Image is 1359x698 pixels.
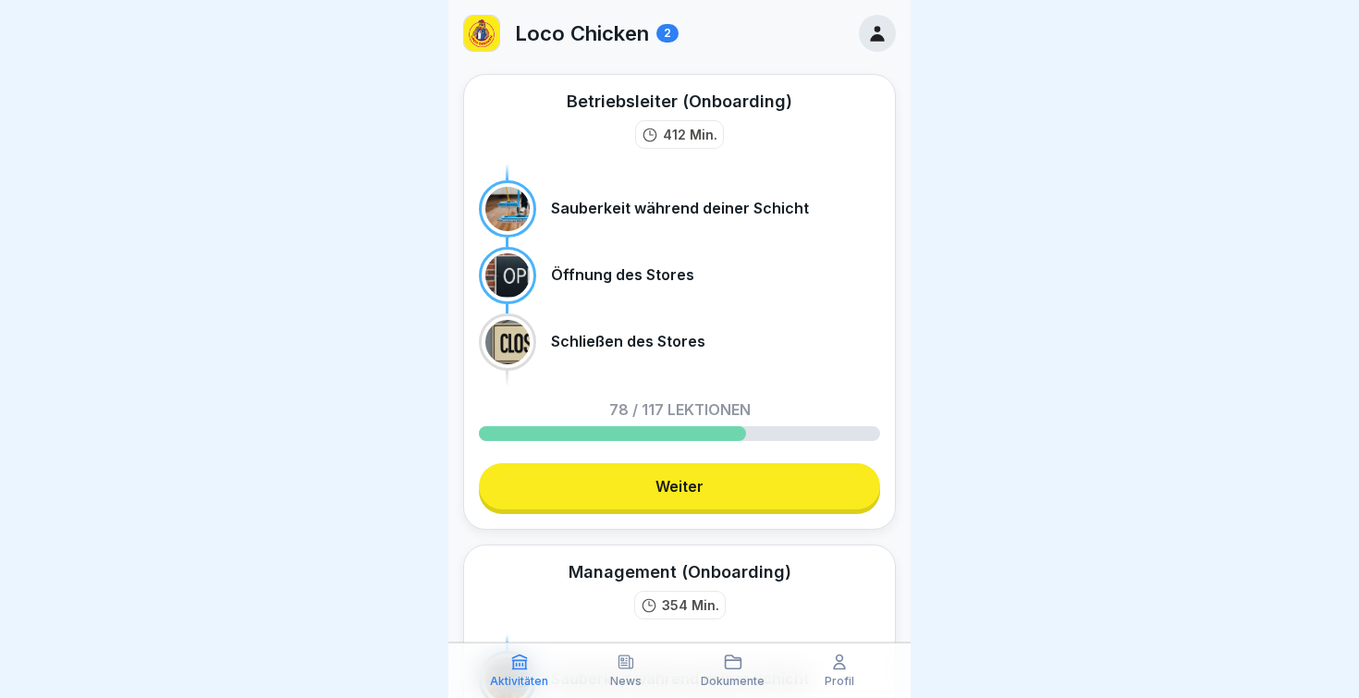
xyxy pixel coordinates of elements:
p: Schließen des Stores [551,333,705,350]
p: Dokumente [701,675,765,688]
p: 354 Min. [662,595,719,615]
div: Management (Onboarding) [569,560,791,583]
p: Öffnung des Stores [551,266,694,284]
img: loco.jpg [464,16,499,51]
p: Profil [825,675,854,688]
p: Loco Chicken [515,21,649,45]
p: 412 Min. [663,125,717,144]
p: Aktivitäten [490,675,548,688]
p: 78 / 117 Lektionen [609,402,751,417]
p: News [610,675,642,688]
p: Sauberkeit während deiner Schicht [551,200,809,217]
div: 2 [656,24,679,43]
a: Weiter [479,463,880,509]
div: Betriebsleiter (Onboarding) [567,90,792,113]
